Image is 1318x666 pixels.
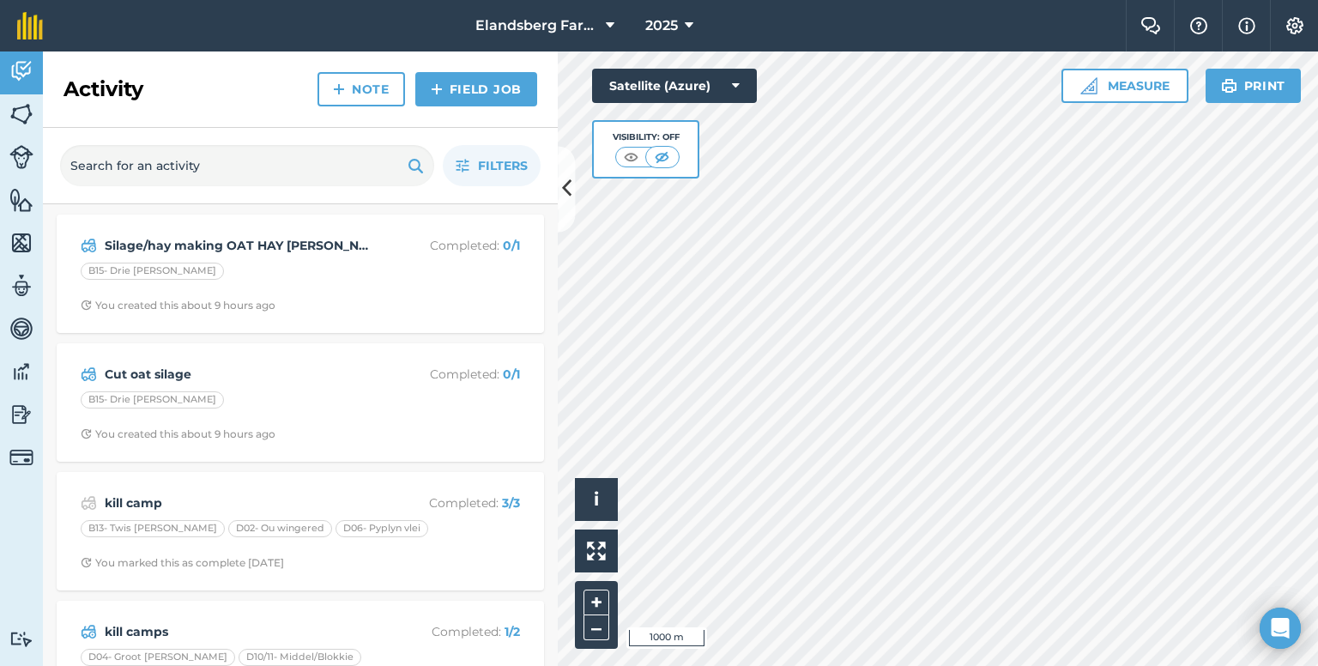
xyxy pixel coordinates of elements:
span: Elandsberg Farms [475,15,599,36]
div: Visibility: Off [613,130,680,144]
div: D10/11- Middel/Blokkie [239,649,361,666]
span: i [594,488,599,510]
img: svg+xml;base64,PD94bWwgdmVyc2lvbj0iMS4wIiBlbmNvZGluZz0idXRmLTgiPz4KPCEtLSBHZW5lcmF0b3I6IEFkb2JlIE... [9,316,33,342]
img: svg+xml;base64,PD94bWwgdmVyc2lvbj0iMS4wIiBlbmNvZGluZz0idXRmLTgiPz4KPCEtLSBHZW5lcmF0b3I6IEFkb2JlIE... [9,58,33,84]
div: You created this about 9 hours ago [81,299,275,312]
img: Clock with arrow pointing clockwise [81,300,92,311]
a: Field Job [415,72,537,106]
div: B13- Twis [PERSON_NAME] [81,520,225,537]
img: svg+xml;base64,PD94bWwgdmVyc2lvbj0iMS4wIiBlbmNvZGluZz0idXRmLTgiPz4KPCEtLSBHZW5lcmF0b3I6IEFkb2JlIE... [81,621,97,642]
img: Clock with arrow pointing clockwise [81,557,92,568]
div: You created this about 9 hours ago [81,427,275,441]
img: svg+xml;base64,PHN2ZyB4bWxucz0iaHR0cDovL3d3dy53My5vcmcvMjAwMC9zdmciIHdpZHRoPSI1NiIgaGVpZ2h0PSI2MC... [9,230,33,256]
button: i [575,478,618,521]
img: Four arrows, one pointing top left, one top right, one bottom right and the last bottom left [587,542,606,560]
div: Open Intercom Messenger [1260,608,1301,649]
img: svg+xml;base64,PD94bWwgdmVyc2lvbj0iMS4wIiBlbmNvZGluZz0idXRmLTgiPz4KPCEtLSBHZW5lcmF0b3I6IEFkb2JlIE... [9,145,33,169]
div: D02- Ou wingered [228,520,332,537]
img: svg+xml;base64,PHN2ZyB4bWxucz0iaHR0cDovL3d3dy53My5vcmcvMjAwMC9zdmciIHdpZHRoPSIxNCIgaGVpZ2h0PSIyNC... [333,79,345,100]
img: A question mark icon [1188,17,1209,34]
img: svg+xml;base64,PD94bWwgdmVyc2lvbj0iMS4wIiBlbmNvZGluZz0idXRmLTgiPz4KPCEtLSBHZW5lcmF0b3I6IEFkb2JlIE... [9,445,33,469]
img: svg+xml;base64,PHN2ZyB4bWxucz0iaHR0cDovL3d3dy53My5vcmcvMjAwMC9zdmciIHdpZHRoPSIxOSIgaGVpZ2h0PSIyNC... [1221,76,1237,96]
strong: 0 / 1 [503,238,520,253]
img: fieldmargin Logo [17,12,43,39]
a: Cut oat silageCompleted: 0/1B15- Drie [PERSON_NAME]Clock with arrow pointing clockwiseYou created... [67,354,534,451]
p: Completed : [384,622,520,641]
img: Ruler icon [1080,77,1097,94]
span: 2025 [645,15,678,36]
img: svg+xml;base64,PHN2ZyB4bWxucz0iaHR0cDovL3d3dy53My5vcmcvMjAwMC9zdmciIHdpZHRoPSI1MCIgaGVpZ2h0PSI0MC... [651,148,673,166]
button: Filters [443,145,541,186]
button: Satellite (Azure) [592,69,757,103]
strong: kill camps [105,622,377,641]
img: svg+xml;base64,PD94bWwgdmVyc2lvbj0iMS4wIiBlbmNvZGluZz0idXRmLTgiPz4KPCEtLSBHZW5lcmF0b3I6IEFkb2JlIE... [9,273,33,299]
button: + [583,590,609,615]
img: svg+xml;base64,PHN2ZyB4bWxucz0iaHR0cDovL3d3dy53My5vcmcvMjAwMC9zdmciIHdpZHRoPSIxNyIgaGVpZ2h0PSIxNy... [1238,15,1255,36]
div: D04- Groot [PERSON_NAME] [81,649,235,666]
img: svg+xml;base64,PD94bWwgdmVyc2lvbj0iMS4wIiBlbmNvZGluZz0idXRmLTgiPz4KPCEtLSBHZW5lcmF0b3I6IEFkb2JlIE... [9,402,33,427]
button: – [583,615,609,640]
span: Filters [478,156,528,175]
strong: Silage/hay making OAT HAY [PERSON_NAME] [105,236,377,255]
img: svg+xml;base64,PHN2ZyB4bWxucz0iaHR0cDovL3d3dy53My5vcmcvMjAwMC9zdmciIHdpZHRoPSI1NiIgaGVpZ2h0PSI2MC... [9,101,33,127]
img: svg+xml;base64,PHN2ZyB4bWxucz0iaHR0cDovL3d3dy53My5vcmcvMjAwMC9zdmciIHdpZHRoPSI1NiIgaGVpZ2h0PSI2MC... [9,187,33,213]
button: Print [1206,69,1302,103]
a: Silage/hay making OAT HAY [PERSON_NAME]Completed: 0/1B15- Drie [PERSON_NAME]Clock with arrow poin... [67,225,534,323]
div: B15- Drie [PERSON_NAME] [81,263,224,280]
img: svg+xml;base64,PD94bWwgdmVyc2lvbj0iMS4wIiBlbmNvZGluZz0idXRmLTgiPz4KPCEtLSBHZW5lcmF0b3I6IEFkb2JlIE... [81,235,97,256]
img: svg+xml;base64,PD94bWwgdmVyc2lvbj0iMS4wIiBlbmNvZGluZz0idXRmLTgiPz4KPCEtLSBHZW5lcmF0b3I6IEFkb2JlIE... [81,364,97,384]
img: svg+xml;base64,PHN2ZyB4bWxucz0iaHR0cDovL3d3dy53My5vcmcvMjAwMC9zdmciIHdpZHRoPSIxOSIgaGVpZ2h0PSIyNC... [408,155,424,176]
p: Completed : [384,236,520,255]
div: You marked this as complete [DATE] [81,556,284,570]
img: A cog icon [1285,17,1305,34]
p: Completed : [384,493,520,512]
h2: Activity [63,76,143,103]
p: Completed : [384,365,520,384]
a: kill campCompleted: 3/3B13- Twis [PERSON_NAME]D02- Ou wingeredD06- Pyplyn vleiClock with arrow po... [67,482,534,580]
img: svg+xml;base64,PD94bWwgdmVyc2lvbj0iMS4wIiBlbmNvZGluZz0idXRmLTgiPz4KPCEtLSBHZW5lcmF0b3I6IEFkb2JlIE... [81,493,97,513]
img: Clock with arrow pointing clockwise [81,428,92,439]
button: Measure [1061,69,1188,103]
strong: kill camp [105,493,377,512]
strong: 0 / 1 [503,366,520,382]
input: Search for an activity [60,145,434,186]
img: Two speech bubbles overlapping with the left bubble in the forefront [1140,17,1161,34]
strong: Cut oat silage [105,365,377,384]
a: Note [317,72,405,106]
div: B15- Drie [PERSON_NAME] [81,391,224,409]
img: svg+xml;base64,PD94bWwgdmVyc2lvbj0iMS4wIiBlbmNvZGluZz0idXRmLTgiPz4KPCEtLSBHZW5lcmF0b3I6IEFkb2JlIE... [9,359,33,384]
img: svg+xml;base64,PHN2ZyB4bWxucz0iaHR0cDovL3d3dy53My5vcmcvMjAwMC9zdmciIHdpZHRoPSIxNCIgaGVpZ2h0PSIyNC... [431,79,443,100]
strong: 3 / 3 [502,495,520,511]
div: D06- Pyplyn vlei [336,520,428,537]
strong: 1 / 2 [505,624,520,639]
img: svg+xml;base64,PD94bWwgdmVyc2lvbj0iMS4wIiBlbmNvZGluZz0idXRmLTgiPz4KPCEtLSBHZW5lcmF0b3I6IEFkb2JlIE... [9,631,33,647]
img: svg+xml;base64,PHN2ZyB4bWxucz0iaHR0cDovL3d3dy53My5vcmcvMjAwMC9zdmciIHdpZHRoPSI1MCIgaGVpZ2h0PSI0MC... [620,148,642,166]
